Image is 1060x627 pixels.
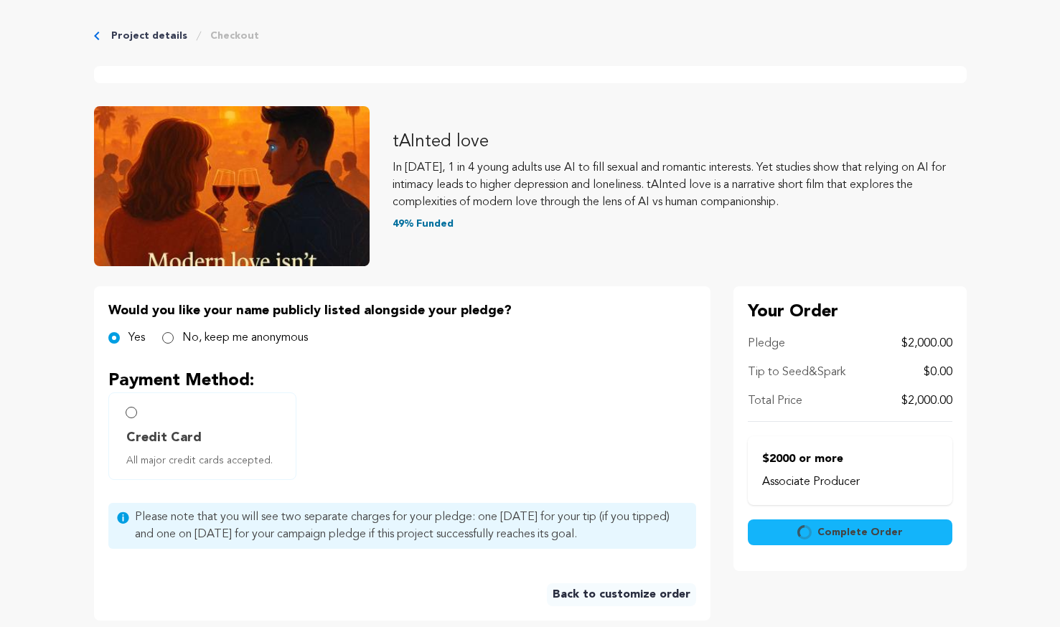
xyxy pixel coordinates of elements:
[748,335,785,352] p: Pledge
[901,392,952,410] p: $2,000.00
[108,301,696,321] p: Would you like your name publicly listed alongside your pledge?
[547,583,696,606] a: Back to customize order
[126,428,202,448] span: Credit Card
[94,106,370,266] img: tAInted love image
[210,29,259,43] a: Checkout
[901,335,952,352] p: $2,000.00
[924,364,952,381] p: $0.00
[393,217,967,231] p: 49% Funded
[817,525,903,539] span: Complete Order
[748,364,845,381] p: Tip to Seed&Spark
[748,392,802,410] p: Total Price
[393,131,967,154] p: tAInted love
[748,519,952,545] button: Complete Order
[182,329,308,346] label: No, keep me anonymous
[393,159,967,211] p: In [DATE], 1 in 4 young adults use AI to fill sexual and romantic interests. Yet studies show tha...
[94,29,967,43] div: Breadcrumb
[128,329,145,346] label: Yes
[748,301,952,324] p: Your Order
[111,29,187,43] a: Project details
[126,453,284,468] span: All major credit cards accepted.
[108,369,696,392] p: Payment Method:
[135,509,688,543] span: Please note that you will see two separate charges for your pledge: one [DATE] for your tip (if y...
[762,451,938,468] p: $2000 or more
[762,473,938,491] p: Associate Producer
